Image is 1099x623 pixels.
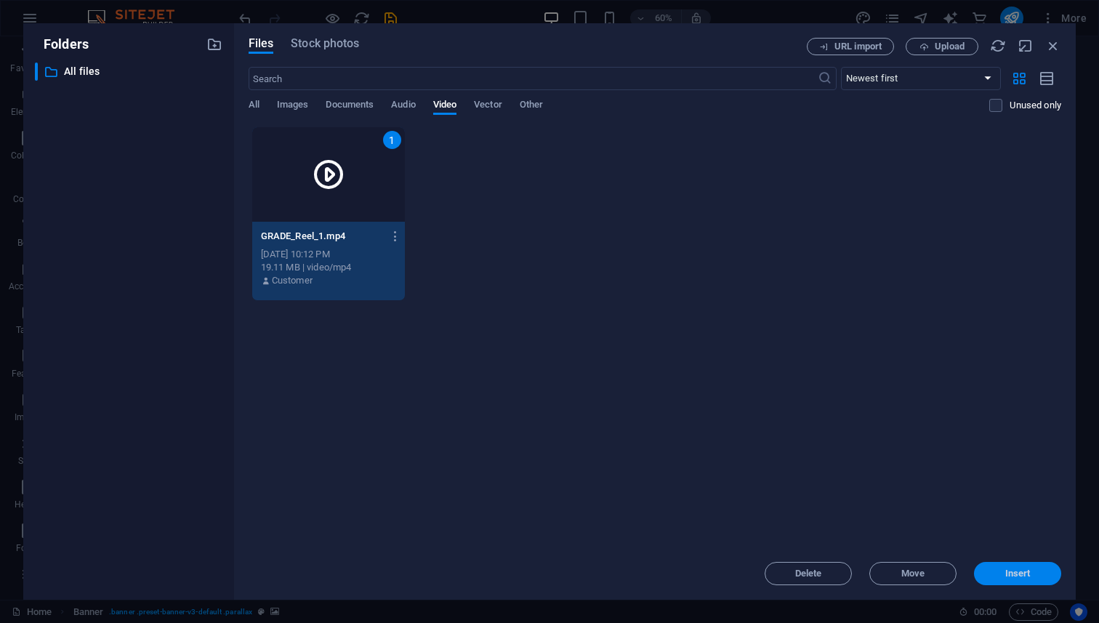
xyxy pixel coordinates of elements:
span: Upload [935,42,965,51]
span: Documents [326,96,374,116]
i: Create new folder [206,36,222,52]
span: Move [901,569,925,578]
button: Move [869,562,957,585]
span: Files [249,35,274,52]
span: Video [433,96,456,116]
span: Audio [391,96,415,116]
p: All files [64,63,196,80]
div: 19.11 MB | video/mp4 [261,261,396,274]
span: Images [277,96,309,116]
div: [DATE] 10:12 PM [261,248,396,261]
i: Minimize [1018,38,1034,54]
span: Delete [795,569,822,578]
span: Vector [474,96,502,116]
button: Upload [906,38,978,55]
div: ​ [35,63,38,81]
p: GRADE_Reel_1.mp4 [261,230,383,243]
button: URL import [807,38,894,55]
span: Other [520,96,543,116]
span: Stock photos [291,35,359,52]
i: Close [1045,38,1061,54]
button: Delete [765,562,852,585]
input: Search [249,67,818,90]
i: Reload [990,38,1006,54]
div: 1 [383,131,401,149]
span: All [249,96,259,116]
p: Displays only files that are not in use on the website. Files added during this session can still... [1010,99,1061,112]
p: Customer [272,274,313,287]
button: Insert [974,562,1061,585]
p: Folders [35,35,89,54]
span: URL import [834,42,882,51]
span: Insert [1005,569,1031,578]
